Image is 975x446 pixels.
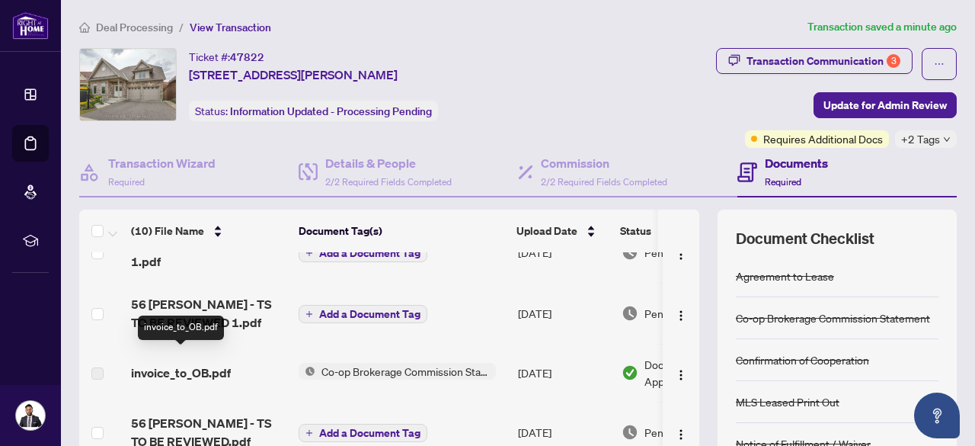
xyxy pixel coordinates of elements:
span: home [79,22,90,33]
span: Upload Date [516,223,577,239]
img: Logo [675,369,687,381]
div: 3 [887,54,900,68]
th: Upload Date [510,210,614,252]
div: MLS Leased Print Out [736,393,839,410]
img: logo [12,11,49,40]
button: Add a Document Tag [299,423,427,443]
span: Add a Document Tag [319,248,420,258]
span: Status [620,223,651,239]
span: Requires Additional Docs [763,130,883,147]
button: Open asap [914,393,960,438]
div: Ticket #: [189,48,264,66]
button: Status IconCo-op Brokerage Commission Statement [299,363,496,380]
span: ellipsis [934,59,945,69]
img: Logo [675,249,687,261]
div: invoice_to_OB.pdf [138,316,224,340]
span: Pending Review [644,244,721,261]
article: Transaction saved a minute ago [807,18,957,36]
span: Deal Processing [96,21,173,34]
button: Transaction Communication3 [716,48,913,74]
th: Status [614,210,743,252]
span: Required [765,176,801,188]
td: [DATE] [512,283,615,344]
th: Document Tag(s) [292,210,510,252]
span: Add a Document Tag [319,309,420,319]
img: Status Icon [299,363,315,380]
button: Logo [669,420,693,444]
img: Document Status [622,424,638,441]
span: +2 Tags [901,130,940,148]
span: Document Checklist [736,228,874,249]
span: plus [305,429,313,437]
h4: Transaction Wizard [108,154,216,172]
span: Information Updated - Processing Pending [230,104,432,118]
span: down [943,136,951,143]
td: [DATE] [512,344,615,402]
span: Document Approved [644,356,739,390]
h4: Documents [765,154,828,172]
img: Document Status [622,244,638,261]
img: Logo [675,428,687,441]
h4: Commission [541,154,667,172]
span: 2/2 Required Fields Completed [541,176,667,188]
button: Add a Document Tag [299,424,427,442]
span: Co-op Brokerage Commission Statement [315,363,496,380]
span: invoice_to_OB.pdf [131,364,231,382]
h4: Details & People [325,154,452,172]
img: Logo [675,310,687,322]
img: Profile Icon [16,401,45,430]
button: Logo [669,361,693,385]
button: Logo [669,240,693,265]
span: 47822 [230,50,264,64]
img: IMG-S12307552_1.jpg [80,49,176,120]
button: Add a Document Tag [299,305,427,323]
div: Status: [189,101,438,121]
img: Document Status [622,364,638,381]
span: 56 [PERSON_NAME] - TS TO BE REVIEWED 1.pdf [131,295,286,332]
div: Confirmation of Cooperation [736,351,869,368]
th: (10) File Name [125,210,292,252]
button: Update for Admin Review [814,92,957,118]
span: View Transaction [190,21,271,34]
div: Transaction Communication [746,49,900,73]
span: Update for Admin Review [823,93,947,117]
span: Pending Review [644,424,721,441]
span: Required [108,176,145,188]
li: / [179,18,184,36]
button: Add a Document Tag [299,304,427,324]
span: plus [305,310,313,318]
span: (10) File Name [131,223,204,239]
span: plus [305,249,313,257]
img: Document Status [622,305,638,322]
div: Co-op Brokerage Commission Statement [736,310,930,326]
span: Pending Review [644,305,721,322]
span: 56 [PERSON_NAME] b 1.pdf [131,234,286,271]
button: Add a Document Tag [299,243,427,263]
button: Add a Document Tag [299,244,427,262]
span: Add a Document Tag [319,428,420,438]
button: Logo [669,301,693,326]
span: [STREET_ADDRESS][PERSON_NAME] [189,66,398,84]
div: Agreement to Lease [736,268,834,284]
span: 2/2 Required Fields Completed [325,176,452,188]
td: [DATE] [512,222,615,283]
